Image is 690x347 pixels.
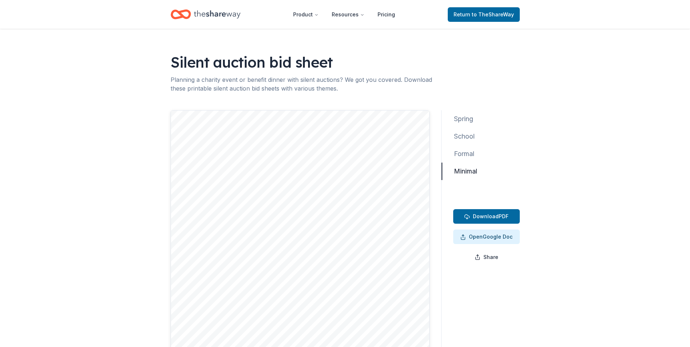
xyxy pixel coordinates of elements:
span: Open [469,234,483,240]
button: Product [287,7,324,22]
button: Minimal [442,163,483,180]
div: Planning a charity event or benefit dinner with silent auctions? We got you covered. Download the... [171,75,432,93]
button: Share [453,250,520,264]
button: OpenGoogle Doc [453,230,520,244]
button: Formal [442,145,480,163]
button: Spring [442,110,479,128]
span: Google Doc [460,232,512,241]
span: Share [483,253,498,262]
button: DownloadPDF [453,209,520,224]
span: to TheShareWay [472,11,514,17]
button: Resources [326,7,370,22]
h1: Silent auction bid sheet [171,52,520,72]
a: Home [171,6,240,23]
span: Return [454,10,514,19]
span: Download [473,213,499,219]
span: PDF [464,212,508,221]
button: School [442,128,480,145]
a: Pricing [372,7,401,22]
a: Returnto TheShareWay [448,7,520,22]
nav: Main [287,6,401,23]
